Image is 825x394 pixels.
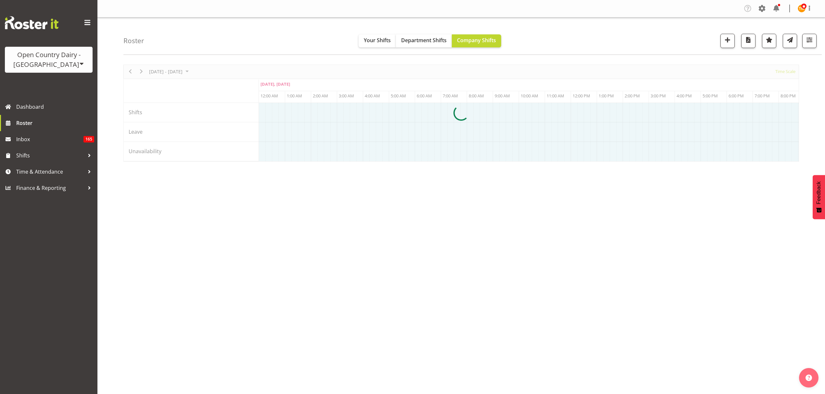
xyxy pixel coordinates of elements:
[83,136,94,142] span: 165
[123,37,144,44] h4: Roster
[762,34,776,48] button: Highlight an important date within the roster.
[457,37,496,44] span: Company Shifts
[741,34,755,48] button: Download a PDF of the roster according to the set date range.
[16,118,94,128] span: Roster
[806,375,812,381] img: help-xxl-2.png
[16,183,84,193] span: Finance & Reporting
[16,151,84,160] span: Shifts
[452,34,501,47] button: Company Shifts
[802,34,817,48] button: Filter Shifts
[11,50,86,69] div: Open Country Dairy - [GEOGRAPHIC_DATA]
[783,34,797,48] button: Send a list of all shifts for the selected filtered period to all rostered employees.
[16,167,84,177] span: Time & Attendance
[16,102,94,112] span: Dashboard
[720,34,735,48] button: Add a new shift
[816,181,822,204] span: Feedback
[16,134,83,144] span: Inbox
[364,37,391,44] span: Your Shifts
[5,16,58,29] img: Rosterit website logo
[401,37,447,44] span: Department Shifts
[813,175,825,219] button: Feedback - Show survey
[798,5,806,12] img: tim-magness10922.jpg
[359,34,396,47] button: Your Shifts
[396,34,452,47] button: Department Shifts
